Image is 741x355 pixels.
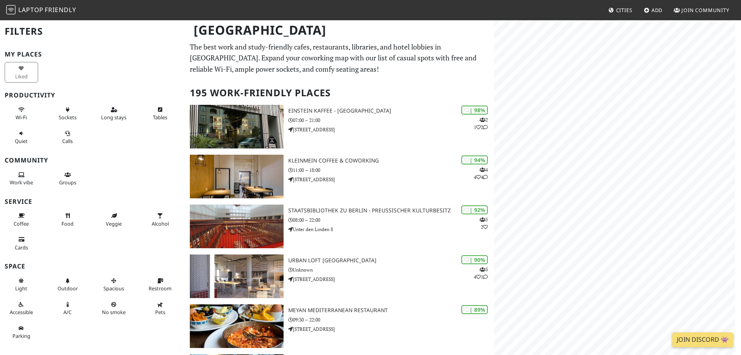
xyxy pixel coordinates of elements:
p: [STREET_ADDRESS] [288,276,494,283]
span: Smoke free [102,309,126,316]
h3: Productivity [5,92,180,99]
button: Spacious [97,274,131,295]
span: Work-friendly tables [153,114,167,121]
button: Tables [144,103,177,124]
button: Outdoor [51,274,84,295]
button: Cards [5,233,38,254]
a: Join Discord 👾 [672,332,733,347]
button: Parking [5,322,38,343]
button: Groups [51,168,84,189]
h3: Community [5,157,180,164]
h1: [GEOGRAPHIC_DATA] [187,19,492,41]
a: Join Community [671,3,732,17]
span: Alcohol [152,220,169,227]
p: 07:00 – 21:00 [288,117,494,124]
p: [STREET_ADDRESS] [288,126,494,133]
button: Work vibe [5,168,38,189]
span: Pet friendly [155,309,165,316]
button: Food [51,209,84,230]
div: | 89% [461,305,488,314]
p: 11:00 – 18:00 [288,166,494,174]
p: [STREET_ADDRESS] [288,176,494,183]
p: 2 1 2 [474,116,488,131]
span: Cities [616,7,632,14]
h3: KleinMein Coffee & Coworking [288,157,494,164]
button: Accessible [5,298,38,319]
h3: Meyan Mediterranean Restaurant [288,307,494,314]
button: Pets [144,298,177,319]
a: URBAN LOFT Berlin | 90% 341 URBAN LOFT [GEOGRAPHIC_DATA] Unknown [STREET_ADDRESS] [185,254,494,298]
p: 3 4 1 [474,266,488,281]
img: URBAN LOFT Berlin [190,254,284,298]
a: Staatsbibliothek zu Berlin - Preußischer Kulturbesitz | 92% 52 Staatsbibliothek zu Berlin - Preuß... [185,205,494,248]
span: Join Community [681,7,729,14]
span: Air conditioned [63,309,72,316]
button: Alcohol [144,209,177,230]
div: | 90% [461,255,488,264]
h3: Space [5,263,180,270]
a: Meyan Mediterranean Restaurant | 89% Meyan Mediterranean Restaurant 09:30 – 22:00 [STREET_ADDRESS] [185,304,494,348]
span: Stable Wi-Fi [16,114,27,121]
button: Restroom [144,274,177,295]
button: No smoke [97,298,131,319]
div: | 94% [461,155,488,164]
button: Long stays [97,103,131,124]
a: Einstein Kaffee - Charlottenburg | 98% 212 Einstein Kaffee - [GEOGRAPHIC_DATA] 07:00 – 21:00 [STR... [185,105,494,148]
img: KleinMein Coffee & Coworking [190,155,284,198]
a: LaptopFriendly LaptopFriendly [6,4,76,17]
h2: Filters [5,19,180,43]
div: | 98% [461,106,488,115]
h2: 195 Work-Friendly Places [190,81,489,105]
span: Friendly [45,5,76,14]
p: 5 2 [480,216,488,231]
span: Outdoor area [58,285,78,292]
span: Group tables [59,179,76,186]
h3: Staatsbibliothek zu Berlin - Preußischer Kulturbesitz [288,207,494,214]
span: Restroom [149,285,172,292]
span: Power sockets [59,114,77,121]
span: Spacious [103,285,124,292]
h3: URBAN LOFT [GEOGRAPHIC_DATA] [288,257,494,264]
button: Wi-Fi [5,103,38,124]
button: Veggie [97,209,131,230]
span: Food [61,220,74,227]
p: 09:30 – 22:00 [288,316,494,323]
a: Add [641,3,666,17]
span: Accessible [10,309,33,316]
button: Sockets [51,103,84,124]
p: The best work and study-friendly cafes, restaurants, libraries, and hotel lobbies in [GEOGRAPHIC_... [190,41,489,75]
p: [STREET_ADDRESS] [288,325,494,333]
span: Laptop [18,5,44,14]
h3: Einstein Kaffee - [GEOGRAPHIC_DATA] [288,108,494,114]
a: Cities [605,3,636,17]
img: Staatsbibliothek zu Berlin - Preußischer Kulturbesitz [190,205,284,248]
button: Light [5,274,38,295]
span: Quiet [15,138,28,145]
img: Einstein Kaffee - Charlottenburg [190,105,284,148]
p: Unter den Linden 8 [288,226,494,233]
h3: My Places [5,51,180,58]
p: 08:00 – 22:00 [288,216,494,224]
span: Credit cards [15,244,28,251]
span: Coffee [14,220,29,227]
span: People working [10,179,33,186]
img: Meyan Mediterranean Restaurant [190,304,284,348]
span: Veggie [106,220,122,227]
h3: Service [5,198,180,205]
div: | 92% [461,205,488,214]
button: Coffee [5,209,38,230]
span: Long stays [101,114,126,121]
a: KleinMein Coffee & Coworking | 94% 444 KleinMein Coffee & Coworking 11:00 – 18:00 [STREET_ADDRESS] [185,155,494,198]
span: Video/audio calls [62,138,73,145]
p: Unknown [288,266,494,274]
span: Parking [12,332,30,339]
img: LaptopFriendly [6,5,16,14]
button: Calls [51,127,84,148]
button: A/C [51,298,84,319]
span: Add [652,7,663,14]
p: 4 4 4 [474,166,488,181]
button: Quiet [5,127,38,148]
span: Natural light [15,285,27,292]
